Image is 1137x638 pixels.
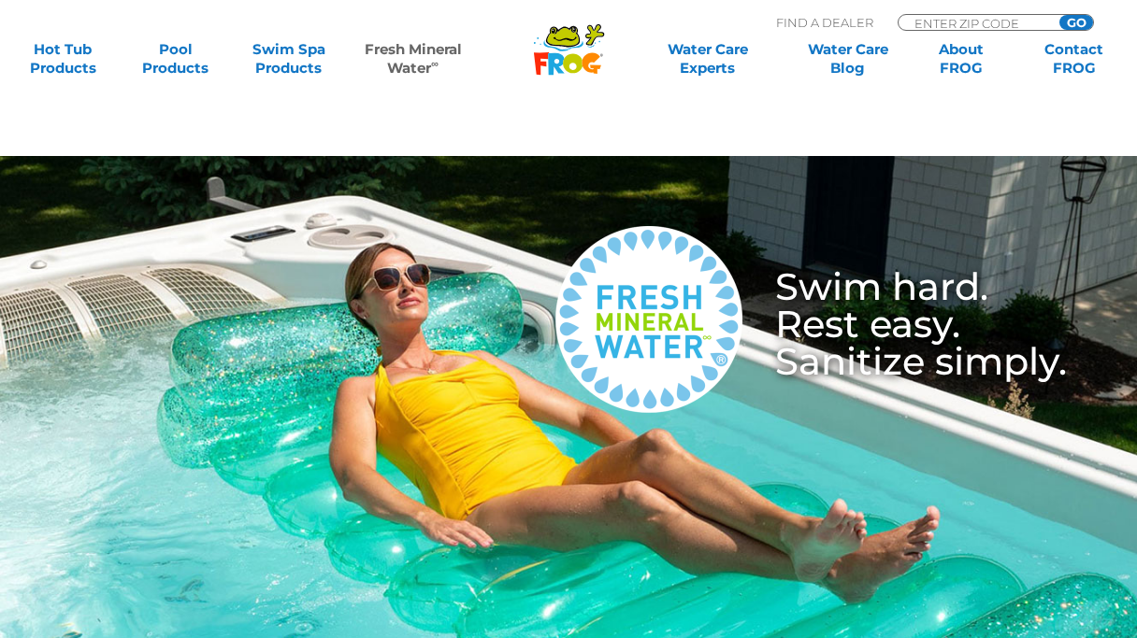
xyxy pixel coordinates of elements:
p: Find A Dealer [776,14,873,31]
a: Water CareBlog [804,40,892,78]
h3: Swim hard. Rest easy. Sanitize simply. [742,268,1067,380]
a: AboutFROG [917,40,1005,78]
a: ContactFROG [1030,40,1118,78]
input: GO [1059,15,1093,30]
a: Fresh MineralWater∞ [358,40,468,78]
a: Swim SpaProducts [245,40,333,78]
a: Water CareExperts [636,40,779,78]
input: Zip Code Form [913,15,1039,31]
a: Hot TubProducts [19,40,107,78]
a: PoolProducts [132,40,220,78]
sup: ∞ [431,57,439,70]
